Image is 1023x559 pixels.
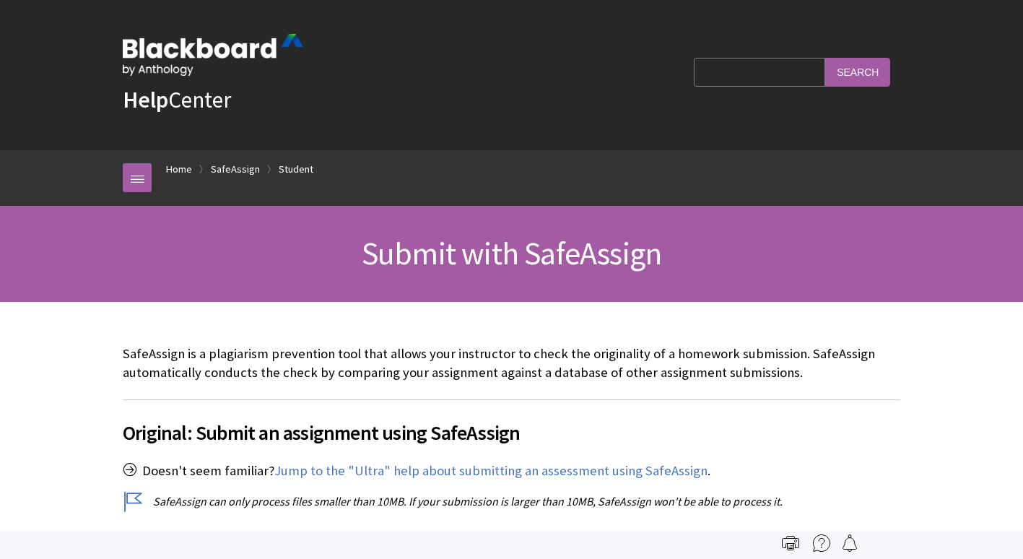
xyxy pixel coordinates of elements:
[123,461,900,480] p: Doesn't seem familiar? .
[782,534,799,552] img: Print
[166,160,192,178] a: Home
[825,58,890,86] input: Search
[841,534,858,552] img: Follow this page
[362,233,661,273] span: Submit with SafeAssign
[211,160,260,178] a: SafeAssign
[123,34,303,76] img: Blackboard by Anthology
[813,534,830,552] img: More help
[123,85,231,114] a: HelpCenter
[123,85,168,114] strong: Help
[123,344,900,382] p: SafeAssign is a plagiarism prevention tool that allows your instructor to check the originality o...
[274,462,708,480] a: Jump to the "Ultra" help about submitting an assessment using SafeAssign
[123,493,900,509] p: SafeAssign can only process files smaller than 10MB. If your submission is larger than 10MB, Safe...
[279,160,313,178] a: Student
[123,399,900,448] h2: Original: Submit an assignment using SafeAssign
